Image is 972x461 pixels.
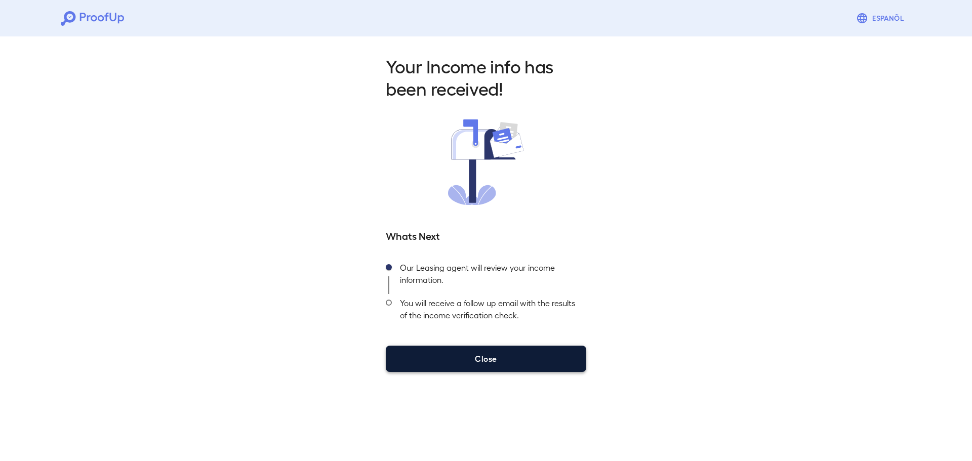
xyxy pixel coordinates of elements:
h2: Your Income info has been received! [386,55,586,99]
h5: Whats Next [386,228,586,242]
img: received.svg [448,119,524,205]
div: Our Leasing agent will review your income information. [392,259,586,294]
button: Close [386,346,586,372]
div: You will receive a follow up email with the results of the income verification check. [392,294,586,329]
button: Espanõl [852,8,911,28]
